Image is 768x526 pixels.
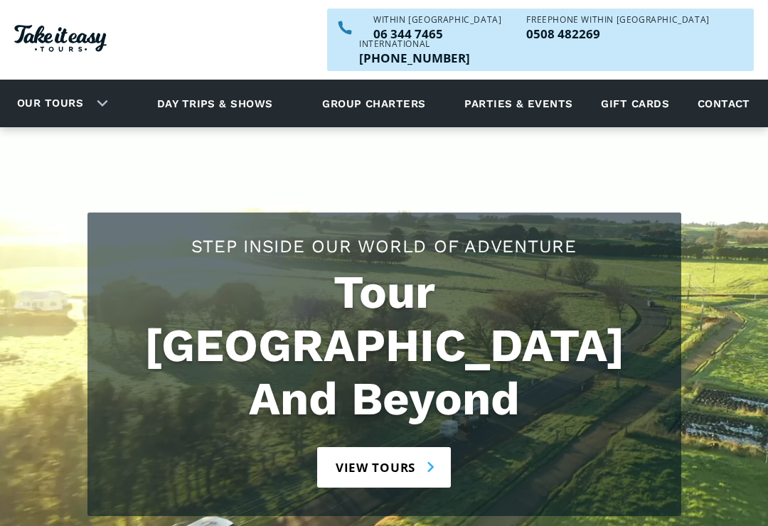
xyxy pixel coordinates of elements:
[6,87,94,120] a: Our tours
[139,84,291,123] a: Day trips & shows
[526,16,709,24] div: Freephone WITHIN [GEOGRAPHIC_DATA]
[373,28,501,40] a: Call us within NZ on 063447465
[526,28,709,40] a: Call us freephone within NZ on 0508482269
[594,84,676,123] a: Gift cards
[14,25,107,52] img: Take it easy Tours logo
[373,16,501,24] div: WITHIN [GEOGRAPHIC_DATA]
[102,234,667,259] h2: Step Inside Our World Of Adventure
[359,40,470,48] div: International
[317,447,452,488] a: View tours
[526,28,709,40] p: 0508 482269
[359,52,470,64] p: [PHONE_NUMBER]
[102,266,667,426] h1: Tour [GEOGRAPHIC_DATA] And Beyond
[304,84,443,123] a: Group charters
[373,28,501,40] p: 06 344 7465
[690,84,757,123] a: Contact
[457,84,580,123] a: Parties & events
[14,18,107,63] a: Homepage
[359,52,470,64] a: Call us outside of NZ on +6463447465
